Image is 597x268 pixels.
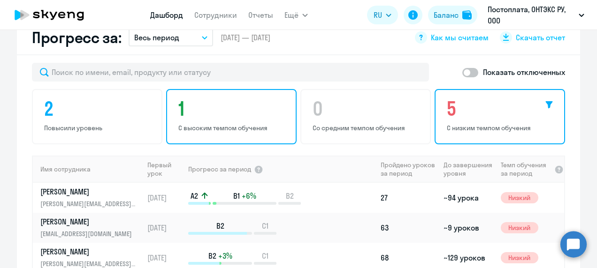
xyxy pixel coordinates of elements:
p: [PERSON_NAME] [40,186,137,197]
a: Дашборд [150,10,183,20]
h4: 5 [447,97,556,120]
button: RU [367,6,398,24]
span: B2 [216,221,224,231]
span: B2 [208,251,216,261]
span: B1 [233,191,240,201]
p: Постоплата, ОНТЭКС РУ, ООО [488,4,575,26]
input: Поиск по имени, email, продукту или статусу [32,63,429,82]
p: С низким темпом обучения [447,124,556,132]
a: Сотрудники [194,10,237,20]
span: C1 [262,221,268,231]
span: Низкий [501,192,538,203]
p: Весь период [134,32,179,43]
button: Весь период [129,29,213,46]
h2: Прогресс за: [32,28,121,47]
button: Постоплата, ОНТЭКС РУ, ООО [483,4,589,26]
p: [EMAIL_ADDRESS][DOMAIN_NAME] [40,229,137,239]
span: [DATE] — [DATE] [221,32,270,43]
td: [DATE] [144,213,187,243]
span: RU [374,9,382,21]
p: [PERSON_NAME][EMAIL_ADDRESS][DOMAIN_NAME] [40,199,137,209]
p: [PERSON_NAME] [40,246,137,257]
p: С высоким темпом обучения [178,124,287,132]
span: Низкий [501,252,538,263]
img: balance [462,10,472,20]
button: Балансbalance [428,6,477,24]
span: Скачать отчет [516,32,565,43]
p: Повысили уровень [44,124,153,132]
button: Ещё [284,6,308,24]
h4: 1 [178,97,287,120]
th: Имя сотрудника [33,156,144,183]
span: +6% [242,191,256,201]
div: Баланс [434,9,459,21]
a: [PERSON_NAME][EMAIL_ADDRESS][DOMAIN_NAME] [40,216,143,239]
td: [DATE] [144,183,187,213]
th: Пройдено уроков за период [377,156,440,183]
p: [PERSON_NAME] [40,216,137,227]
td: ~9 уроков [440,213,497,243]
p: Показать отключенных [483,67,565,78]
span: A2 [191,191,198,201]
h4: 2 [44,97,153,120]
td: 27 [377,183,440,213]
span: C1 [262,251,268,261]
span: B2 [286,191,294,201]
td: ~94 урока [440,183,497,213]
span: +3% [218,251,232,261]
th: До завершения уровня [440,156,497,183]
span: Прогресс за период [188,165,251,173]
td: 63 [377,213,440,243]
a: Отчеты [248,10,273,20]
span: Как мы считаем [431,32,489,43]
span: Низкий [501,222,538,233]
span: Темп обучения за период [501,161,551,178]
a: [PERSON_NAME][PERSON_NAME][EMAIL_ADDRESS][DOMAIN_NAME] [40,186,143,209]
th: Первый урок [144,156,187,183]
span: Ещё [284,9,298,21]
